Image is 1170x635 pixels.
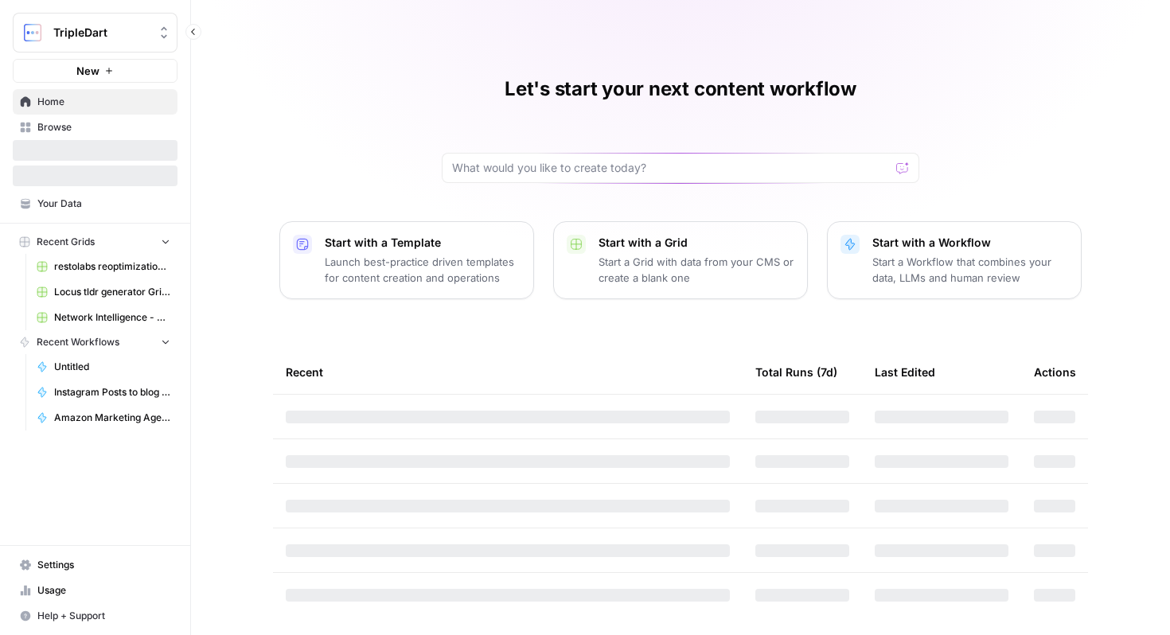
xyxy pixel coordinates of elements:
[13,578,177,603] a: Usage
[29,354,177,380] a: Untitled
[13,13,177,53] button: Workspace: TripleDart
[54,385,170,399] span: Instagram Posts to blog articles
[13,191,177,216] a: Your Data
[29,405,177,430] a: Amazon Marketing Agencies Listicle | SalesDuo
[13,115,177,140] a: Browse
[13,330,177,354] button: Recent Workflows
[286,350,730,394] div: Recent
[29,254,177,279] a: restolabs reoptimizations aug
[279,221,534,299] button: Start with a TemplateLaunch best-practice driven templates for content creation and operations
[755,350,837,394] div: Total Runs (7d)
[13,230,177,254] button: Recent Grids
[54,411,170,425] span: Amazon Marketing Agencies Listicle | SalesDuo
[13,59,177,83] button: New
[29,305,177,330] a: Network Intelligence - pseo- 1 Grid
[599,254,794,286] p: Start a Grid with data from your CMS or create a blank one
[29,279,177,305] a: Locus tldr generator Grid (3)
[37,197,170,211] span: Your Data
[872,254,1068,286] p: Start a Workflow that combines your data, LLMs and human review
[53,25,150,41] span: TripleDart
[37,583,170,598] span: Usage
[13,552,177,578] a: Settings
[452,160,890,176] input: What would you like to create today?
[54,360,170,374] span: Untitled
[76,63,99,79] span: New
[37,558,170,572] span: Settings
[875,350,935,394] div: Last Edited
[54,285,170,299] span: Locus tldr generator Grid (3)
[37,120,170,134] span: Browse
[37,609,170,623] span: Help + Support
[37,95,170,109] span: Home
[37,335,119,349] span: Recent Workflows
[13,89,177,115] a: Home
[54,259,170,274] span: restolabs reoptimizations aug
[599,235,794,251] p: Start with a Grid
[325,254,521,286] p: Launch best-practice driven templates for content creation and operations
[18,18,47,47] img: TripleDart Logo
[1034,350,1076,394] div: Actions
[13,603,177,629] button: Help + Support
[872,235,1068,251] p: Start with a Workflow
[29,380,177,405] a: Instagram Posts to blog articles
[54,310,170,325] span: Network Intelligence - pseo- 1 Grid
[325,235,521,251] p: Start with a Template
[505,76,856,102] h1: Let's start your next content workflow
[553,221,808,299] button: Start with a GridStart a Grid with data from your CMS or create a blank one
[827,221,1082,299] button: Start with a WorkflowStart a Workflow that combines your data, LLMs and human review
[37,235,95,249] span: Recent Grids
